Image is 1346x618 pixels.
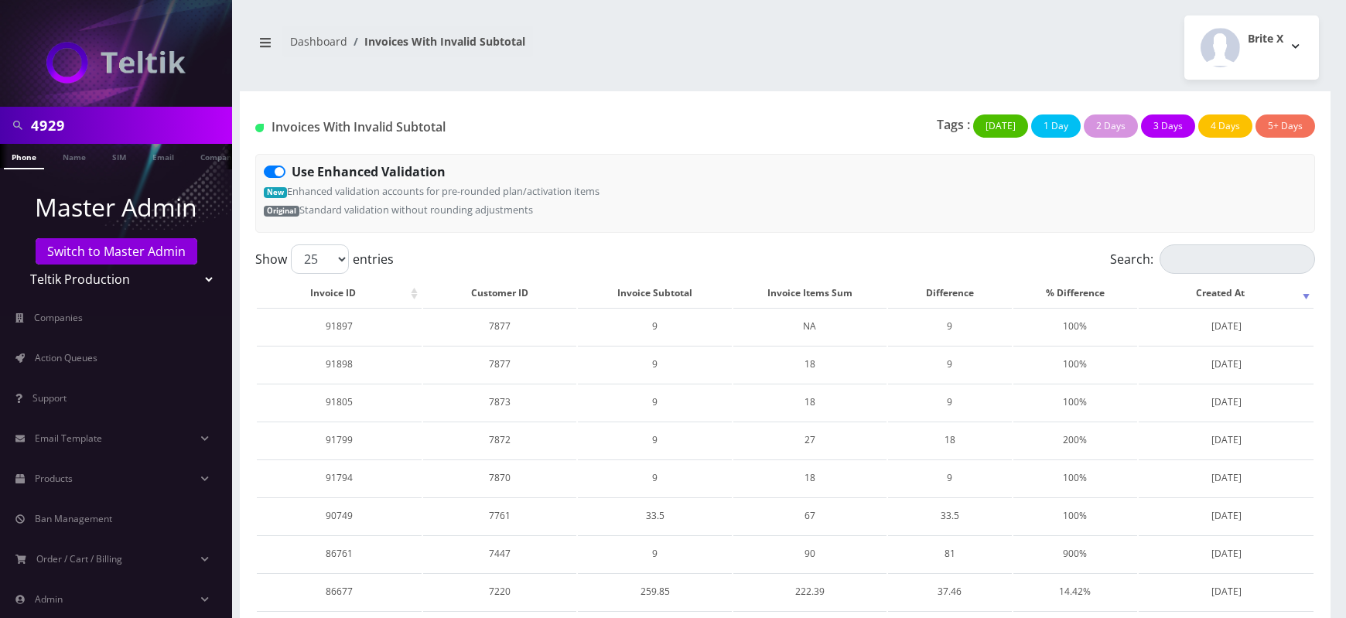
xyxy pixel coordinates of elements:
[104,144,134,168] a: SIM
[1255,114,1315,138] button: 5+ Days
[1013,280,1137,306] th: % Difference
[888,497,1012,534] td: 33.5
[1248,32,1283,46] h2: Brite X
[423,280,576,306] th: Customer ID
[257,497,422,534] td: 90749
[1139,535,1314,572] td: [DATE]
[55,144,94,168] a: Name
[578,280,731,306] th: Invoice Subtotal
[35,351,97,364] span: Action Queues
[257,459,422,496] td: 91794
[1139,497,1314,534] td: [DATE]
[1013,384,1137,420] td: 100%
[264,206,299,217] span: Original
[290,34,347,49] a: Dashboard
[257,308,422,344] td: 91897
[423,573,576,609] td: 7220
[1198,114,1252,138] button: 4 Days
[888,422,1012,458] td: 18
[578,459,731,496] td: 9
[36,238,197,265] a: Switch to Master Admin
[35,592,63,606] span: Admin
[1013,346,1137,382] td: 100%
[36,552,122,565] span: Order / Cart / Billing
[257,422,422,458] td: 91799
[1013,308,1137,344] td: 100%
[193,144,244,168] a: Company
[578,346,731,382] td: 9
[145,144,182,168] a: Email
[292,163,446,180] strong: Use Enhanced Validation
[34,311,83,324] span: Companies
[733,422,887,458] td: 27
[255,124,264,132] img: Customer With Invalid Primary Payment Account
[1139,384,1314,420] td: [DATE]
[888,384,1012,420] td: 9
[1013,535,1137,572] td: 900%
[291,244,349,274] select: Showentries
[578,422,731,458] td: 9
[1139,280,1314,306] th: Created At: activate to sort column ascending
[1031,114,1081,138] button: 1 Day
[578,384,731,420] td: 9
[251,26,774,70] nav: breadcrumb
[423,384,576,420] td: 7873
[423,346,576,382] td: 7877
[888,346,1012,382] td: 9
[264,184,600,217] small: Enhanced validation accounts for pre-rounded plan/activation items Standard validation without ro...
[4,144,44,169] a: Phone
[1013,422,1137,458] td: 200%
[888,280,1012,306] th: Difference
[578,535,731,572] td: 9
[257,346,422,382] td: 91898
[1084,114,1138,138] button: 2 Days
[973,114,1028,138] button: [DATE]
[46,42,186,84] img: Teltik Production
[888,535,1012,572] td: 81
[733,535,887,572] td: 90
[423,308,576,344] td: 7877
[1141,114,1195,138] button: 3 Days
[733,308,887,344] td: NA
[35,432,102,445] span: Email Template
[423,497,576,534] td: 7761
[733,573,887,609] td: 222.39
[1160,244,1315,274] input: Search:
[733,346,887,382] td: 18
[888,573,1012,609] td: 37.46
[578,497,731,534] td: 33.5
[264,187,287,198] span: New
[32,391,67,405] span: Support
[35,472,73,485] span: Products
[578,308,731,344] td: 9
[257,573,422,609] td: 86677
[1139,346,1314,382] td: [DATE]
[255,120,593,135] h1: Invoices With Invalid Subtotal
[257,535,422,572] td: 86761
[35,512,112,525] span: Ban Management
[888,459,1012,496] td: 9
[1013,497,1137,534] td: 100%
[733,497,887,534] td: 67
[423,459,576,496] td: 7870
[1013,459,1137,496] td: 100%
[1139,573,1314,609] td: [DATE]
[733,280,887,306] th: Invoice Items Sum
[1013,573,1137,609] td: 14.42%
[1139,459,1314,496] td: [DATE]
[423,535,576,572] td: 7447
[733,384,887,420] td: 18
[888,308,1012,344] td: 9
[347,33,525,50] li: Invoices With Invalid Subtotal
[578,573,731,609] td: 259.85
[1184,15,1319,80] button: Brite X
[257,384,422,420] td: 91805
[733,459,887,496] td: 18
[1110,244,1315,274] label: Search:
[257,280,422,306] th: Invoice ID: activate to sort column ascending
[1139,422,1314,458] td: [DATE]
[937,115,970,134] p: Tags :
[31,111,228,140] input: Search in Company
[423,422,576,458] td: 7872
